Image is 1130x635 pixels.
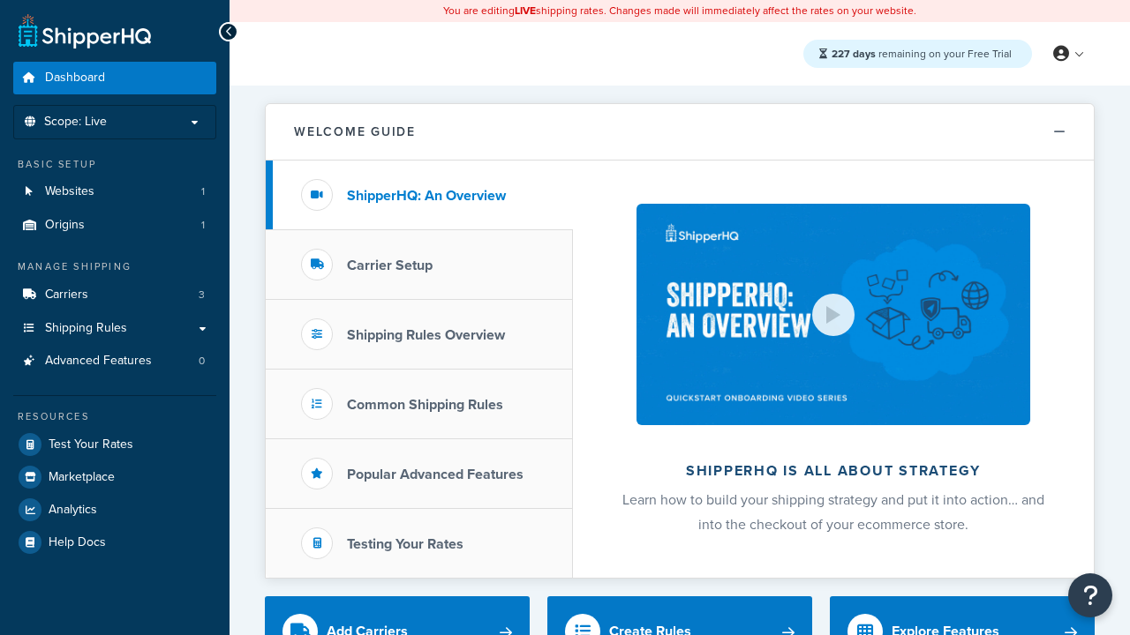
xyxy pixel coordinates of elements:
[347,327,505,343] h3: Shipping Rules Overview
[347,467,524,482] h3: Popular Advanced Features
[201,218,205,233] span: 1
[266,104,1094,161] button: Welcome Guide
[13,259,216,274] div: Manage Shipping
[44,115,107,130] span: Scope: Live
[199,354,205,369] span: 0
[13,279,216,311] a: Carriers3
[1068,573,1112,617] button: Open Resource Center
[13,461,216,493] a: Marketplace
[347,258,433,273] h3: Carrier Setup
[13,209,216,242] a: Origins1
[49,535,106,550] span: Help Docs
[13,279,216,311] li: Carriers
[199,288,205,303] span: 3
[620,463,1047,479] h2: ShipperHQ is all about strategy
[13,345,216,377] li: Advanced Features
[832,46,876,62] strong: 227 days
[13,176,216,208] li: Websites
[45,71,105,86] span: Dashboard
[622,489,1044,534] span: Learn how to build your shipping strategy and put it into action… and into the checkout of your e...
[45,288,88,303] span: Carriers
[13,62,216,94] a: Dashboard
[13,345,216,377] a: Advanced Features0
[347,536,463,552] h3: Testing Your Rates
[45,218,85,233] span: Origins
[45,184,94,199] span: Websites
[49,503,97,518] span: Analytics
[49,470,115,485] span: Marketplace
[13,157,216,172] div: Basic Setup
[515,3,536,19] b: LIVE
[13,429,216,460] a: Test Your Rates
[294,125,416,138] h2: Welcome Guide
[13,209,216,242] li: Origins
[49,437,133,452] span: Test Your Rates
[13,527,216,558] a: Help Docs
[45,321,127,336] span: Shipping Rules
[637,204,1030,425] img: ShipperHQ is all about strategy
[201,184,205,199] span: 1
[13,176,216,208] a: Websites1
[832,46,1012,62] span: remaining on your Free Trial
[13,409,216,424] div: Resources
[13,494,216,526] a: Analytics
[347,188,506,204] h3: ShipperHQ: An Overview
[13,312,216,345] a: Shipping Rules
[347,397,503,413] h3: Common Shipping Rules
[45,354,152,369] span: Advanced Features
